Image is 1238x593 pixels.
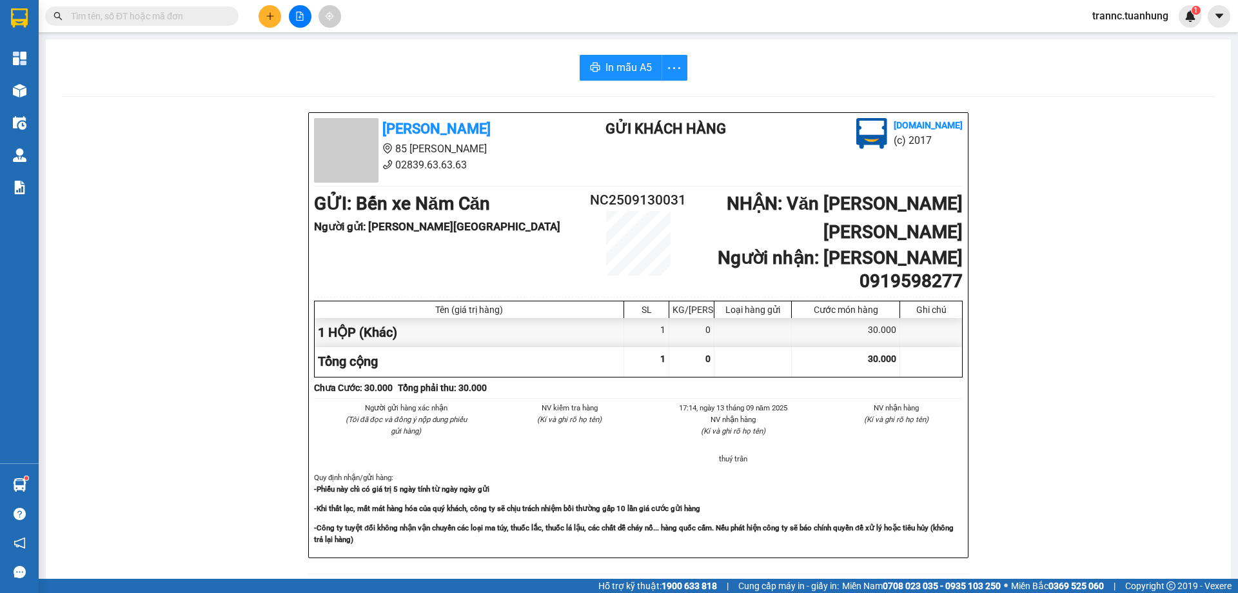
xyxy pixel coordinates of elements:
[795,305,896,315] div: Cước món hàng
[1192,6,1201,15] sup: 1
[314,472,963,545] div: Quy định nhận/gửi hàng :
[662,55,687,81] button: more
[325,12,334,21] span: aim
[856,118,887,149] img: logo.jpg
[6,81,182,102] b: GỬI : Bến xe Năm Căn
[883,581,1001,591] strong: 0708 023 035 - 0935 103 250
[1184,10,1196,22] img: icon-new-feature
[605,121,726,137] b: Gửi khách hàng
[868,354,896,364] span: 30.000
[314,141,554,157] li: 85 [PERSON_NAME]
[864,415,928,424] i: (Kí và ghi rõ họ tên)
[673,305,711,315] div: KG/[PERSON_NAME]
[624,318,669,347] div: 1
[74,47,84,57] span: phone
[792,318,900,347] div: 30.000
[1082,8,1179,24] span: trannc.tuanhung
[627,305,665,315] div: SL
[54,12,63,21] span: search
[662,60,687,76] span: more
[667,402,800,414] li: 17:14, ngày 13 tháng 09 năm 2025
[71,9,223,23] input: Tìm tên, số ĐT hoặc mã đơn
[319,5,341,28] button: aim
[1208,5,1230,28] button: caret-down
[1213,10,1225,22] span: caret-down
[398,383,487,393] b: Tổng phải thu: 30.000
[667,414,800,425] li: NV nhận hàng
[314,523,954,544] strong: -Công ty tuyệt đối không nhận vận chuyển các loại ma túy, thuốc lắc, thuốc lá lậu, các chất dễ ch...
[662,581,717,591] strong: 1900 633 818
[504,402,636,414] li: NV kiểm tra hàng
[346,415,467,436] i: (Tôi đã đọc và đồng ý nộp dung phiếu gửi hàng)
[295,12,304,21] span: file-add
[259,5,281,28] button: plus
[314,220,560,233] b: Người gửi : [PERSON_NAME][GEOGRAPHIC_DATA]
[718,305,788,315] div: Loại hàng gửi
[842,579,1001,593] span: Miền Nam
[14,566,26,578] span: message
[1011,579,1104,593] span: Miền Bắc
[11,8,28,28] img: logo-vxr
[6,28,246,45] li: 85 [PERSON_NAME]
[13,116,26,130] img: warehouse-icon
[6,45,246,61] li: 02839.63.63.63
[74,31,84,41] span: environment
[894,132,963,148] li: (c) 2017
[14,508,26,520] span: question-circle
[727,193,963,243] b: NHẬN : Văn [PERSON_NAME] [PERSON_NAME]
[382,143,393,154] span: environment
[894,120,963,130] b: [DOMAIN_NAME]
[1166,581,1175,590] span: copyright
[25,476,28,480] sup: 1
[314,504,700,513] strong: -Khi thất lạc, mất mát hàng hóa của quý khách, công ty sẽ chịu trách nhiệm bồi thường gấp 10 lần ...
[738,579,839,593] span: Cung cấp máy in - giấy in:
[1194,6,1198,15] span: 1
[13,148,26,162] img: warehouse-icon
[669,318,714,347] div: 0
[667,453,800,465] li: thuý trân
[74,8,182,25] b: [PERSON_NAME]
[1004,583,1008,588] span: ⚪️
[701,427,765,436] i: (Kí và ghi rõ họ tên)
[266,12,275,21] span: plus
[830,402,963,414] li: NV nhận hàng
[1048,581,1104,591] strong: 0369 525 060
[289,5,311,28] button: file-add
[340,402,473,414] li: Người gửi hàng xác nhận
[314,485,489,494] strong: -Phiếu này chỉ có giá trị 5 ngày tính từ ngày ngày gửi
[314,383,393,393] b: Chưa Cước : 30.000
[605,59,652,75] span: In mẫu A5
[13,84,26,97] img: warehouse-icon
[705,354,711,364] span: 0
[314,157,554,173] li: 02839.63.63.63
[14,537,26,549] span: notification
[13,181,26,194] img: solution-icon
[727,579,729,593] span: |
[315,318,624,347] div: 1 HỘP (Khác)
[718,247,963,292] b: Người nhận : [PERSON_NAME] 0919598277
[318,305,620,315] div: Tên (giá trị hàng)
[13,478,26,492] img: warehouse-icon
[598,579,717,593] span: Hỗ trợ kỹ thuật:
[1114,579,1115,593] span: |
[13,52,26,65] img: dashboard-icon
[382,159,393,170] span: phone
[314,193,490,214] b: GỬI : Bến xe Năm Căn
[382,121,491,137] b: [PERSON_NAME]
[584,190,693,211] h2: NC2509130031
[590,62,600,74] span: printer
[318,354,378,369] span: Tổng cộng
[660,354,665,364] span: 1
[580,55,662,81] button: printerIn mẫu A5
[903,305,959,315] div: Ghi chú
[537,415,602,424] i: (Kí và ghi rõ họ tên)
